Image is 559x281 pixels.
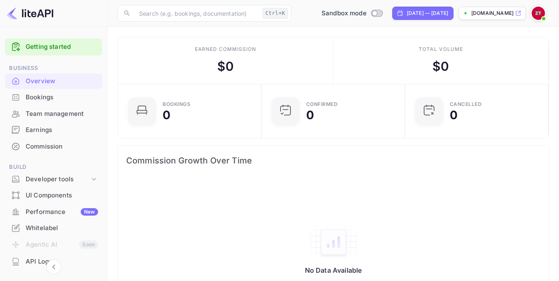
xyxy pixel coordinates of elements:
a: API Logs [5,254,102,269]
a: PerformanceNew [5,204,102,219]
div: Earned commission [195,46,256,53]
div: Ctrl+K [262,8,288,19]
div: 0 [450,109,458,121]
span: Commission Growth Over Time [126,154,540,167]
div: New [81,208,98,216]
a: Earnings [5,122,102,137]
a: Whitelabel [5,220,102,235]
div: $ 0 [217,57,234,76]
div: Total volume [419,46,463,53]
div: Switch to Production mode [318,9,386,18]
p: No Data Available [305,266,362,274]
input: Search (e.g. bookings, documentation) [134,5,259,22]
div: Whitelabel [5,220,102,236]
button: Collapse navigation [46,259,61,274]
a: Commission [5,139,102,154]
div: [DATE] — [DATE] [407,10,448,17]
div: UI Components [26,191,98,200]
div: 0 [163,109,170,121]
div: Commission [5,139,102,155]
div: UI Components [5,187,102,204]
a: UI Components [5,187,102,203]
div: Earnings [26,125,98,135]
div: Whitelabel [26,223,98,233]
div: Developer tools [26,175,90,184]
span: Sandbox mode [321,9,367,18]
img: Zafer Tepe [532,7,545,20]
img: empty-state-table2.svg [309,225,358,259]
div: Bookings [26,93,98,102]
div: Earnings [5,122,102,138]
a: Bookings [5,89,102,105]
div: $ 0 [432,57,449,76]
div: API Logs [26,257,98,267]
a: Team management [5,106,102,121]
a: Overview [5,73,102,89]
div: CANCELLED [450,102,482,107]
div: Commission [26,142,98,151]
div: API Logs [5,254,102,270]
img: LiteAPI logo [7,7,53,20]
a: Getting started [26,42,98,52]
p: [DOMAIN_NAME] [471,10,513,17]
div: Confirmed [306,102,338,107]
div: PerformanceNew [5,204,102,220]
div: Team management [26,109,98,119]
div: Overview [26,77,98,86]
div: Team management [5,106,102,122]
div: Click to change the date range period [392,7,453,20]
div: Developer tools [5,172,102,187]
div: Performance [26,207,98,217]
div: Getting started [5,38,102,55]
div: 0 [306,109,314,121]
span: Build [5,163,102,172]
div: Bookings [163,102,190,107]
span: Business [5,64,102,73]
